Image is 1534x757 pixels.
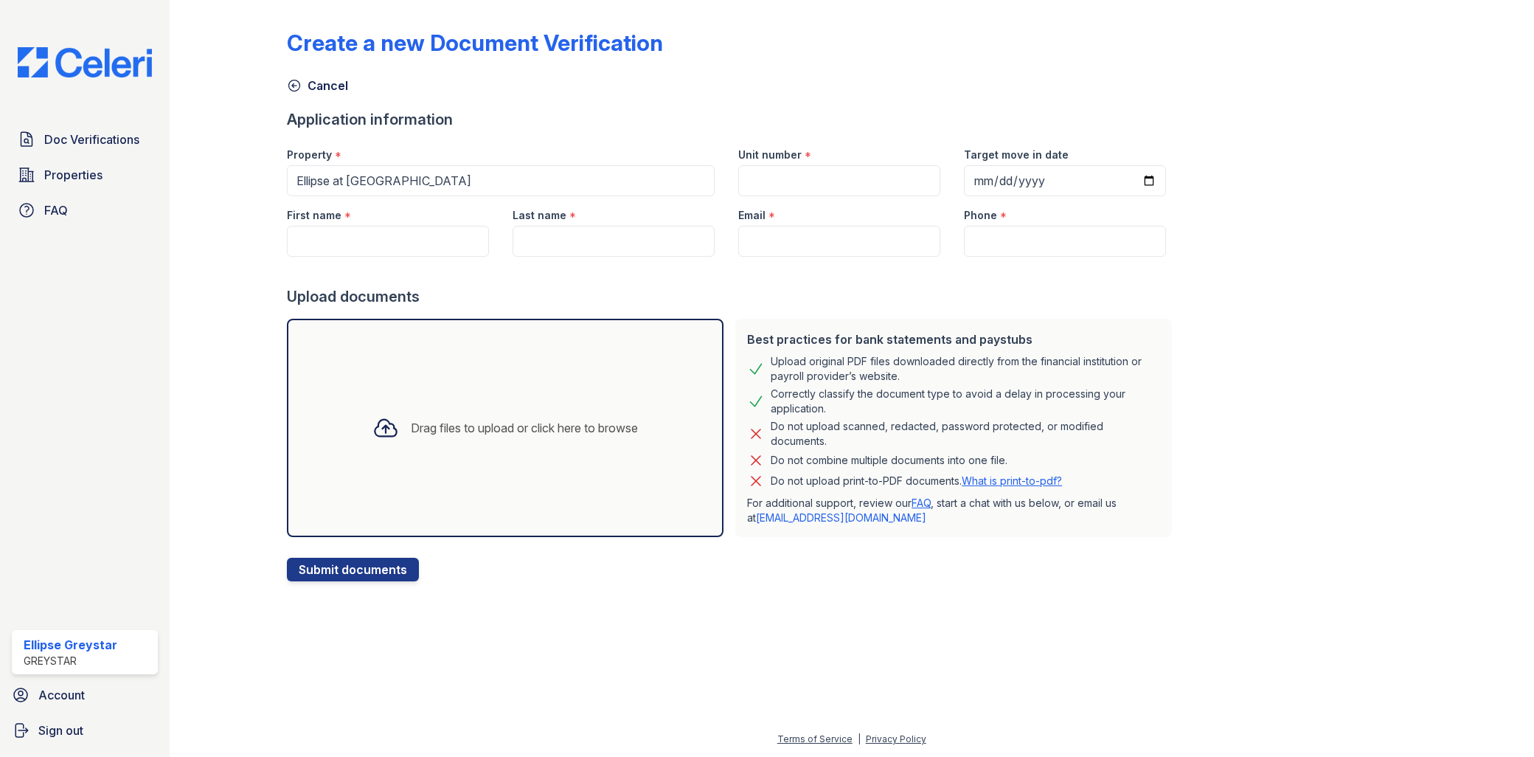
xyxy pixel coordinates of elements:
div: Greystar [24,654,117,668]
div: Do not upload scanned, redacted, password protected, or modified documents. [771,419,1160,449]
a: Privacy Policy [866,733,926,744]
a: Terms of Service [777,733,853,744]
a: Account [6,680,164,710]
a: [EMAIL_ADDRESS][DOMAIN_NAME] [756,511,926,524]
a: Doc Verifications [12,125,158,154]
a: FAQ [12,196,158,225]
label: First name [287,208,341,223]
div: Ellipse Greystar [24,636,117,654]
div: Best practices for bank statements and paystubs [747,331,1160,348]
a: FAQ [912,497,931,509]
label: Email [738,208,766,223]
span: Properties [44,166,103,184]
label: Target move in date [964,148,1069,162]
div: Do not combine multiple documents into one file. [771,452,1007,469]
div: Create a new Document Verification [287,30,663,56]
a: Sign out [6,716,164,745]
a: What is print-to-pdf? [962,474,1062,487]
label: Unit number [738,148,802,162]
label: Last name [513,208,566,223]
img: CE_Logo_Blue-a8612792a0a2168367f1c8372b55b34899dd931a85d93a1a3d3e32e68fde9ad4.png [6,47,164,77]
button: Submit documents [287,558,419,581]
p: For additional support, review our , start a chat with us below, or email us at [747,496,1160,525]
span: Account [38,686,85,704]
label: Phone [964,208,997,223]
div: Upload documents [287,286,1178,307]
div: Upload original PDF files downloaded directly from the financial institution or payroll provider’... [771,354,1160,384]
div: Application information [287,109,1178,130]
div: | [858,733,861,744]
a: Properties [12,160,158,190]
div: Correctly classify the document type to avoid a delay in processing your application. [771,387,1160,416]
a: Cancel [287,77,348,94]
p: Do not upload print-to-PDF documents. [771,474,1062,488]
label: Property [287,148,332,162]
span: Doc Verifications [44,131,139,148]
span: FAQ [44,201,68,219]
span: Sign out [38,722,83,739]
div: Drag files to upload or click here to browse [411,419,638,437]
